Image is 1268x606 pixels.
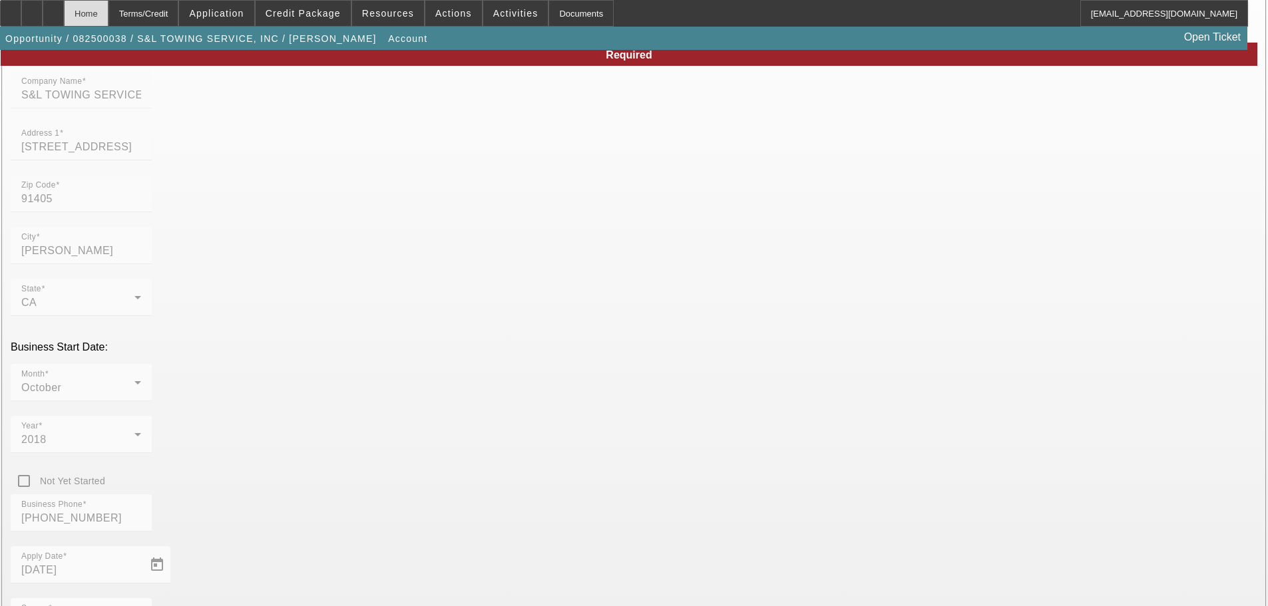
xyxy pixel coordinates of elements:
button: Credit Package [256,1,351,26]
button: Account [385,27,431,51]
mat-label: Zip Code [21,181,56,190]
button: Application [179,1,254,26]
mat-label: Month [21,370,45,379]
span: Opportunity / 082500038 / S&L TOWING SERVICE, INC / [PERSON_NAME] [5,33,377,44]
mat-label: Company Name [21,77,82,86]
span: Account [388,33,427,44]
a: Open Ticket [1179,26,1246,49]
span: Application [189,8,244,19]
span: Activities [493,8,538,19]
mat-label: Address 1 [21,129,59,138]
button: Actions [425,1,482,26]
span: Resources [362,8,414,19]
span: Actions [435,8,472,19]
mat-label: State [21,285,41,293]
button: Activities [483,1,548,26]
button: Resources [352,1,424,26]
p: Business Start Date: [11,341,1257,353]
mat-label: City [21,233,36,241]
mat-label: Apply Date [21,552,63,561]
mat-label: Year [21,422,39,430]
span: Required [606,49,652,61]
mat-label: Business Phone [21,500,83,509]
span: Credit Package [266,8,341,19]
